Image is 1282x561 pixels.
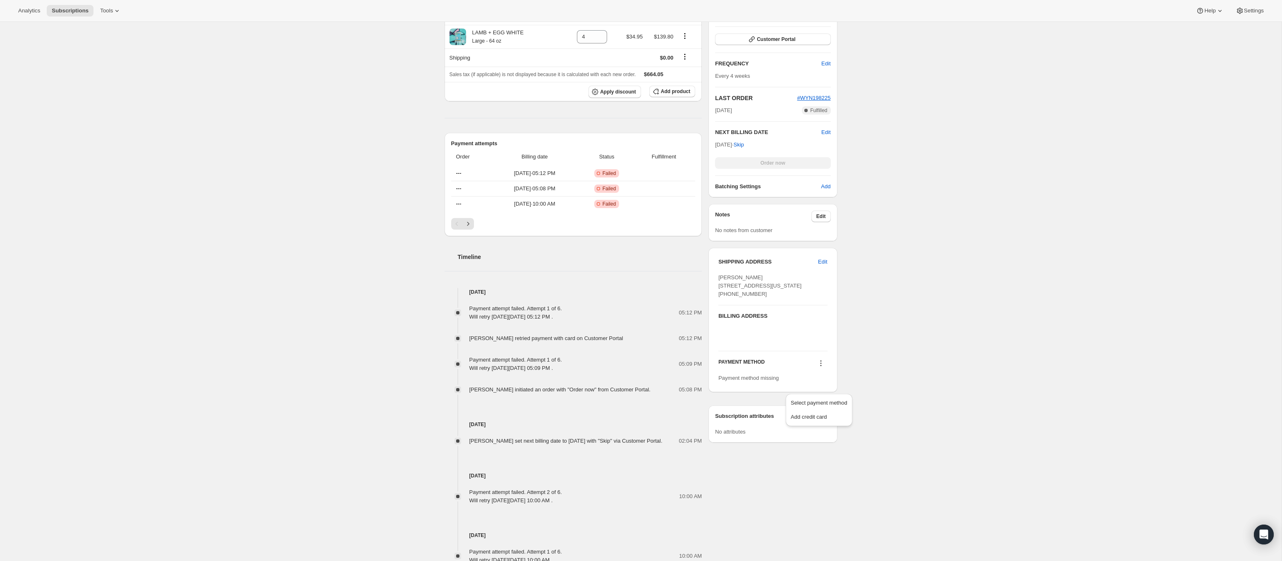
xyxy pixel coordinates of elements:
button: Apply discount [588,86,641,98]
h2: FREQUENCY [715,60,821,68]
span: Select payment method [791,400,847,406]
button: Customer Portal [715,34,830,45]
div: Payment attempt failed. Attempt 1 of 6. Will retry [DATE][DATE] 05:12 PM . [469,304,562,321]
span: 05:12 PM [679,334,702,343]
h3: Subscription attributes [715,412,811,424]
span: Failed [603,201,616,207]
span: Failed [603,185,616,192]
button: Skip [729,138,749,151]
button: Edit [813,255,832,269]
span: 10:00 AM [679,492,702,501]
span: Customer Portal [757,36,795,43]
span: Billing date [493,153,576,161]
span: 02:04 PM [679,437,702,445]
span: Subscriptions [52,7,88,14]
span: [PERSON_NAME] set next billing date to [DATE] with "Skip" via Customer Portal. [469,438,663,444]
h3: Notes [715,211,811,222]
button: Add product [649,86,695,97]
span: Add product [661,88,690,95]
span: Payment method missing [718,375,779,381]
span: Settings [1244,7,1264,14]
span: 05:12 PM [679,309,702,317]
small: Large - 64 oz [472,38,502,44]
span: [DATE] · 10:00 AM [493,200,576,208]
h4: [DATE] [445,531,702,539]
span: --- [456,185,462,192]
button: Subscriptions [47,5,93,17]
span: --- [456,201,462,207]
div: LAMB + EGG WHITE [466,29,524,45]
button: Select payment method [788,396,850,410]
h3: SHIPPING ADDRESS [718,258,818,266]
h3: BILLING ADDRESS [718,312,827,320]
th: Shipping [445,48,566,67]
h4: [DATE] [445,288,702,296]
span: [DATE] [715,106,732,115]
span: Failed [603,170,616,177]
span: [DATE] · 05:08 PM [493,185,576,193]
span: 05:09 PM [679,360,702,368]
h4: [DATE] [445,420,702,429]
span: Add credit card [791,414,827,420]
button: Edit [811,211,831,222]
button: Edit [821,128,830,137]
span: No attributes [715,429,746,435]
h2: LAST ORDER [715,94,797,102]
div: Open Intercom Messenger [1254,525,1274,544]
th: Order [451,148,491,166]
h2: NEXT BILLING DATE [715,128,821,137]
span: Status [581,153,633,161]
img: product img [450,29,466,45]
button: #WYN198225 [797,94,831,102]
h3: PAYMENT METHOD [718,359,765,370]
span: [PERSON_NAME] initiated an order with "Order now" from Customer Portal. [469,386,651,393]
span: $139.80 [654,34,673,40]
button: Product actions [678,31,691,41]
span: Fulfilled [810,107,827,114]
span: Tools [100,7,113,14]
span: $664.05 [644,71,663,77]
button: Settings [1231,5,1269,17]
div: Payment attempt failed. Attempt 1 of 6. Will retry [DATE][DATE] 05:09 PM . [469,356,562,372]
nav: Pagination [451,218,696,230]
button: Analytics [13,5,45,17]
button: Next [462,218,474,230]
span: 05:08 PM [679,386,702,394]
span: 10:00 AM [679,552,702,560]
h6: Batching Settings [715,182,821,191]
span: Skip [734,141,744,149]
h2: Timeline [458,253,702,261]
button: Add credit card [788,410,850,424]
span: Edit [818,258,827,266]
h2: Payment attempts [451,139,696,148]
span: [DATE] · [715,141,744,148]
div: Payment attempt failed. Attempt 2 of 6. Will retry [DATE][DATE] 10:00 AM . [469,488,562,505]
span: $34.95 [626,34,643,40]
span: --- [456,170,462,176]
span: $0.00 [660,55,674,61]
span: [DATE] · 05:12 PM [493,169,576,177]
button: Add [816,180,835,193]
button: Edit [816,57,835,70]
span: Sales tax (if applicable) is not displayed because it is calculated with each new order. [450,72,636,77]
span: Help [1204,7,1215,14]
span: Analytics [18,7,40,14]
span: [PERSON_NAME] [STREET_ADDRESS][US_STATE] [PHONE_NUMBER] [718,274,801,297]
a: #WYN198225 [797,95,831,101]
span: Fulfillment [638,153,691,161]
button: Shipping actions [678,52,691,61]
h4: [DATE] [445,472,702,480]
span: Edit [821,60,830,68]
span: Every 4 weeks [715,73,750,79]
span: Edit [816,213,826,220]
span: No notes from customer [715,227,773,233]
span: Add [821,182,830,191]
button: Help [1191,5,1229,17]
span: Apply discount [600,89,636,95]
span: [PERSON_NAME] retried payment with card on Customer Portal [469,335,623,341]
button: Tools [95,5,126,17]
